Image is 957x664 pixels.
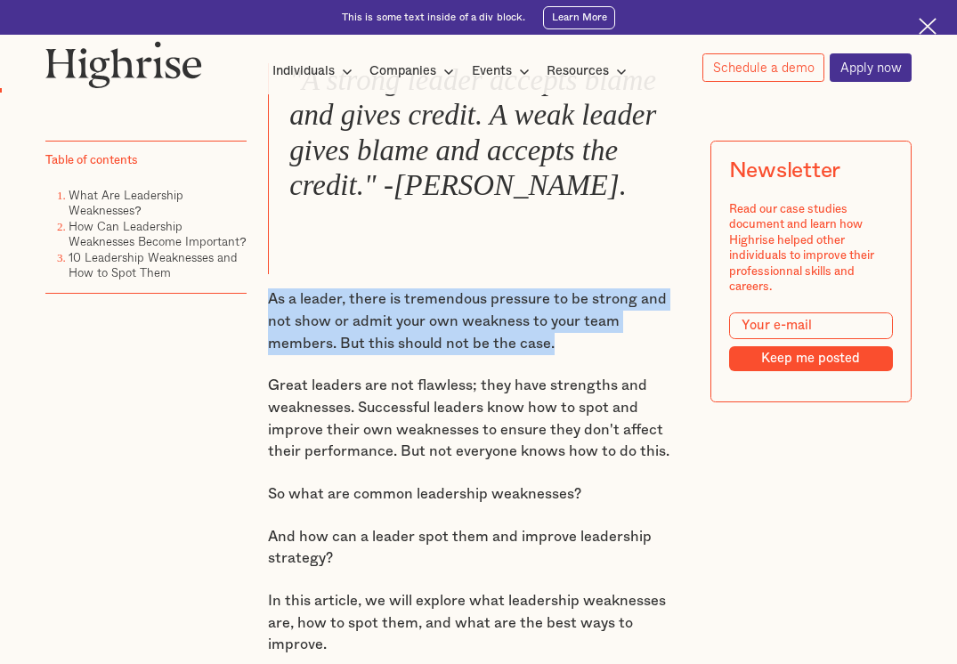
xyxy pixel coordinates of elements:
[729,346,894,371] input: Keep me posted
[547,61,609,82] div: Resources
[45,41,202,88] img: Highrise logo
[472,61,535,82] div: Events
[919,18,937,36] img: Cross icon
[369,61,459,82] div: Companies
[729,312,894,370] form: Modal Form
[729,202,894,296] div: Read our case studies document and learn how Highrise helped other individuals to improve their p...
[729,159,841,185] div: Newsletter
[69,217,246,250] a: How Can Leadership Weaknesses Become Important?
[830,53,912,83] a: Apply now
[543,6,615,29] a: Learn More
[268,375,689,463] p: Great leaders are not flawless; they have strengths and weaknesses. Successful leaders know how t...
[342,11,526,25] div: This is some text inside of a div block.
[45,153,138,168] div: Table of contents
[268,526,689,570] p: And how can a leader spot them and improve leadership strategy?
[702,53,824,82] a: Schedule a demo
[69,248,238,281] a: 10 Leadership Weaknesses and How to Spot Them
[272,61,358,82] div: Individuals
[268,590,689,656] p: In this article, we will explore what leadership weaknesses are, how to spot them, and what are t...
[369,61,436,82] div: Companies
[268,288,689,354] p: As a leader, there is tremendous pressure to be strong and not show or admit your own weakness to...
[547,61,632,82] div: Resources
[69,186,183,219] a: What Are Leadership Weaknesses?
[729,312,894,339] input: Your e-mail
[268,483,689,506] p: So what are common leadership weaknesses?
[272,61,335,82] div: Individuals
[472,61,512,82] div: Events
